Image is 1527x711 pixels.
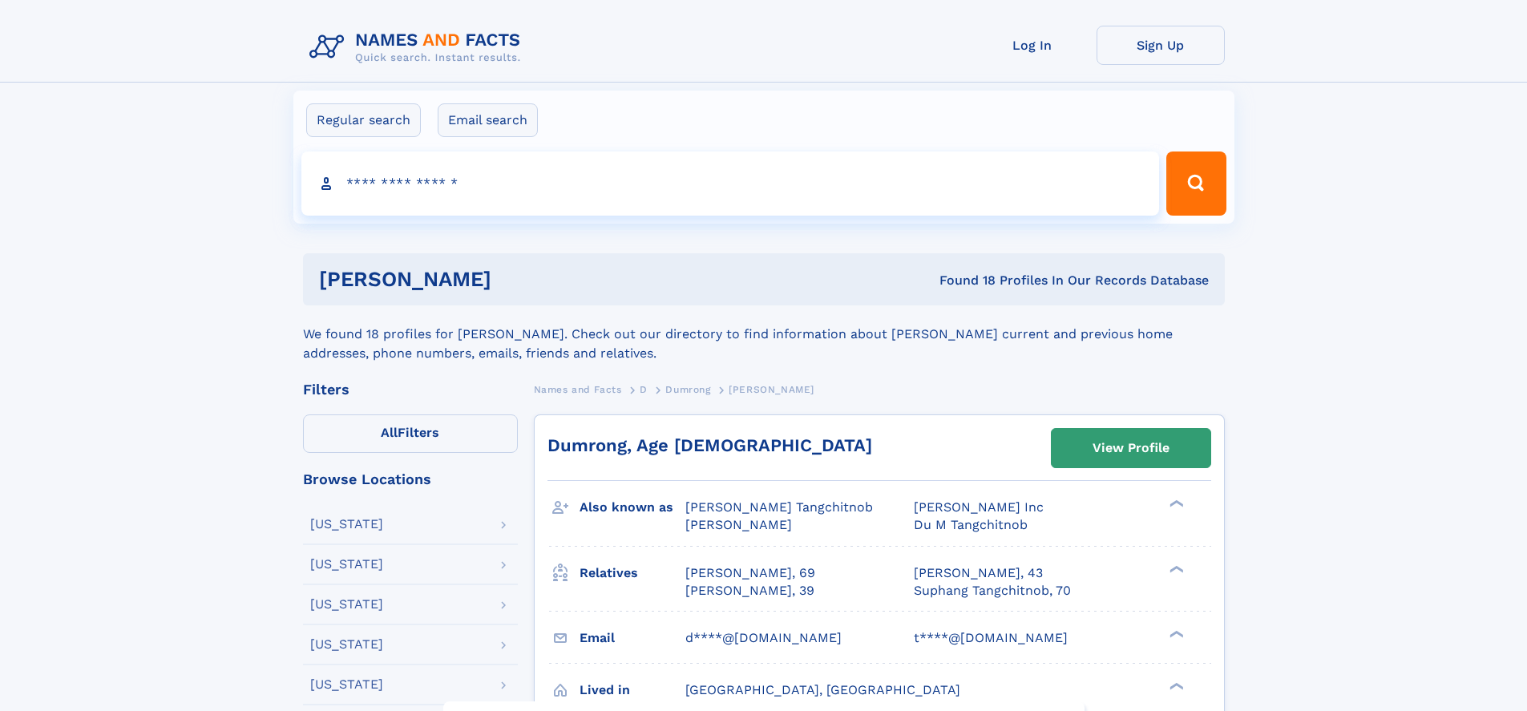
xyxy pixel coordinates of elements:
[914,564,1043,582] a: [PERSON_NAME], 43
[685,682,960,697] span: [GEOGRAPHIC_DATA], [GEOGRAPHIC_DATA]
[303,382,518,397] div: Filters
[547,435,872,455] a: Dumrong, Age [DEMOGRAPHIC_DATA]
[914,499,1044,515] span: [PERSON_NAME] Inc
[306,103,421,137] label: Regular search
[580,677,685,704] h3: Lived in
[1165,681,1185,691] div: ❯
[729,384,814,395] span: [PERSON_NAME]
[580,494,685,521] h3: Also known as
[1166,151,1226,216] button: Search Button
[319,269,716,289] h1: [PERSON_NAME]
[310,678,383,691] div: [US_STATE]
[310,638,383,651] div: [US_STATE]
[685,582,814,600] a: [PERSON_NAME], 39
[303,414,518,453] label: Filters
[665,384,710,395] span: Dumrong
[968,26,1097,65] a: Log In
[665,379,710,399] a: Dumrong
[1165,564,1185,574] div: ❯
[715,272,1209,289] div: Found 18 Profiles In Our Records Database
[1165,499,1185,509] div: ❯
[914,582,1071,600] a: Suphang Tangchitnob, 70
[303,472,518,487] div: Browse Locations
[580,560,685,587] h3: Relatives
[685,564,815,582] a: [PERSON_NAME], 69
[381,425,398,440] span: All
[438,103,538,137] label: Email search
[640,384,648,395] span: D
[303,305,1225,363] div: We found 18 profiles for [PERSON_NAME]. Check out our directory to find information about [PERSON...
[1097,26,1225,65] a: Sign Up
[310,598,383,611] div: [US_STATE]
[301,151,1160,216] input: search input
[640,379,648,399] a: D
[1093,430,1169,467] div: View Profile
[580,624,685,652] h3: Email
[1052,429,1210,467] a: View Profile
[914,517,1028,532] span: Du M Tangchitnob
[685,517,792,532] span: [PERSON_NAME]
[534,379,622,399] a: Names and Facts
[310,518,383,531] div: [US_STATE]
[1165,628,1185,639] div: ❯
[685,499,873,515] span: [PERSON_NAME] Tangchitnob
[310,558,383,571] div: [US_STATE]
[303,26,534,69] img: Logo Names and Facts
